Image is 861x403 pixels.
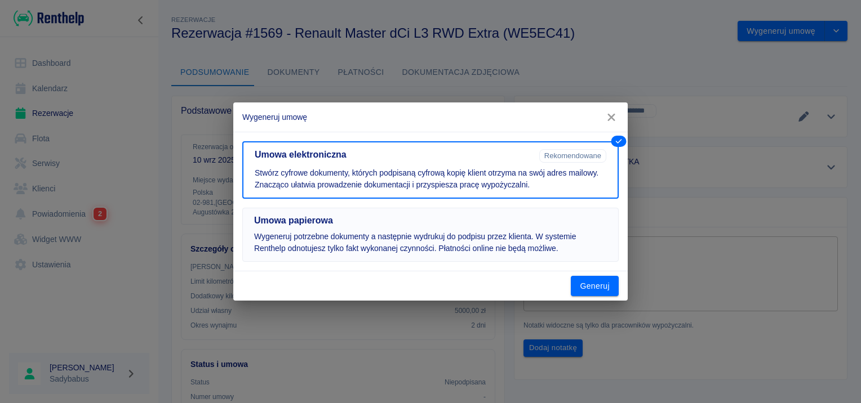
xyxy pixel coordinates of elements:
h5: Umowa papierowa [254,215,607,226]
h2: Wygeneruj umowę [233,102,628,132]
button: Umowa elektronicznaRekomendowaneStwórz cyfrowe dokumenty, których podpisaną cyfrową kopię klient ... [242,141,619,199]
h5: Umowa elektroniczna [255,149,535,160]
p: Stwórz cyfrowe dokumenty, których podpisaną cyfrową kopię klient otrzyma na swój adres mailowy. Z... [255,167,606,191]
span: Rekomendowane [540,151,606,160]
p: Wygeneruj potrzebne dokumenty a następnie wydrukuj do podpisu przez klienta. W systemie Renthelp ... [254,231,607,254]
button: Umowa papierowaWygeneruj potrzebne dokumenty a następnie wydrukuj do podpisu przez klienta. W sys... [242,208,619,262]
button: Generuj [571,276,619,297]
